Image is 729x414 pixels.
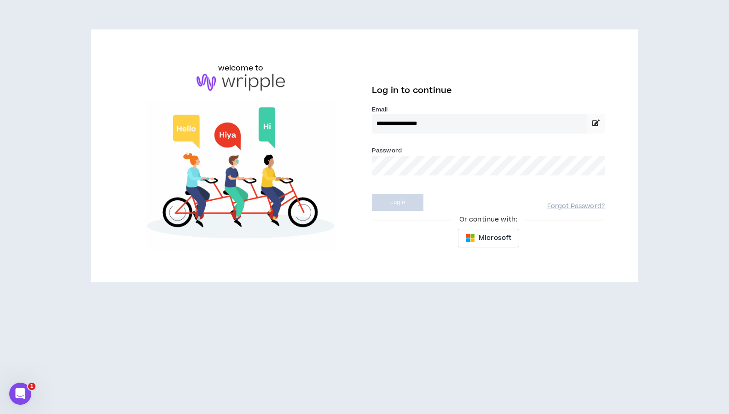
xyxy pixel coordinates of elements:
[372,194,423,211] button: Login
[547,202,605,211] a: Forgot Password?
[372,85,452,96] span: Log in to continue
[372,105,605,114] label: Email
[479,233,511,243] span: Microsoft
[124,100,357,250] img: Welcome to Wripple
[218,63,264,74] h6: welcome to
[9,383,31,405] iframe: Intercom live chat
[458,229,519,247] button: Microsoft
[372,146,402,155] label: Password
[453,215,524,225] span: Or continue with:
[197,74,285,91] img: logo-brand.png
[28,383,35,390] span: 1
